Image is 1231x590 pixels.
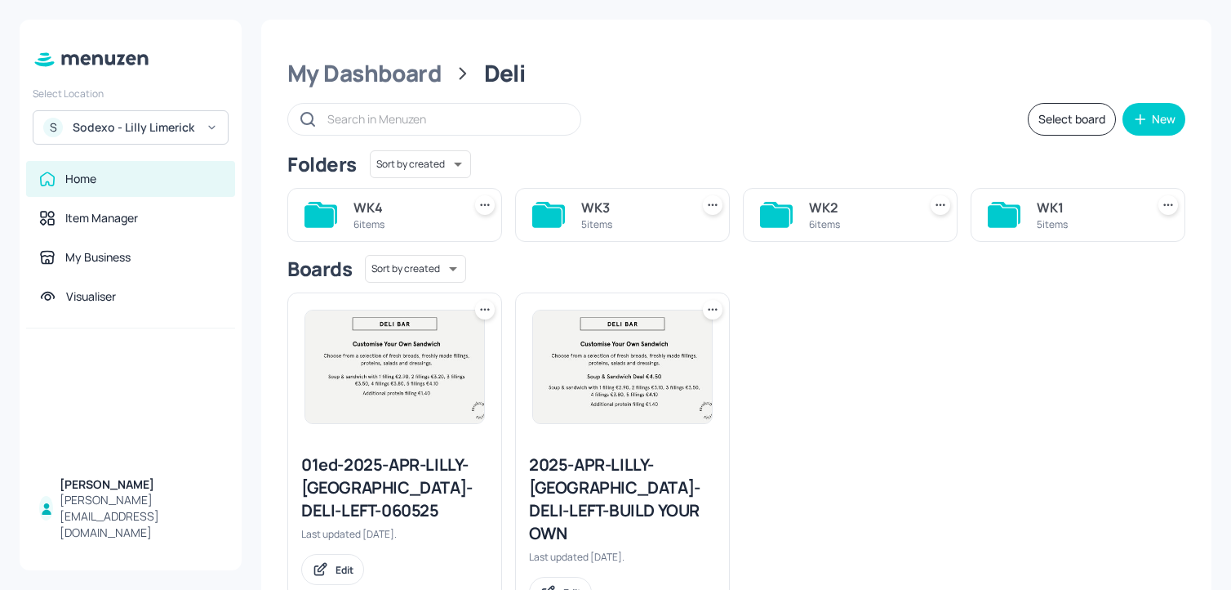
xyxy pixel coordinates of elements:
[287,151,357,177] div: Folders
[529,454,716,545] div: 2025-APR-LILLY-[GEOGRAPHIC_DATA]-DELI-LEFT-BUILD YOUR OWN
[43,118,63,137] div: S
[65,249,131,266] div: My Business
[809,198,911,217] div: WK2
[287,59,442,88] div: My Dashboard
[1028,103,1116,136] button: Select board
[73,119,196,136] div: Sodexo - Lilly Limerick
[581,198,683,217] div: WK3
[1152,114,1175,125] div: New
[65,210,138,226] div: Item Manager
[66,288,116,305] div: Visualiser
[327,107,564,131] input: Search in Menuzen
[301,527,488,541] div: Last updated [DATE].
[1037,198,1139,217] div: WK1
[484,59,526,88] div: Deli
[581,217,683,231] div: 5 items
[1037,217,1139,231] div: 5 items
[365,253,466,285] div: Sort by created
[809,217,911,231] div: 6 items
[336,563,353,577] div: Edit
[33,87,229,101] div: Select Location
[529,550,716,564] div: Last updated [DATE].
[1122,103,1185,136] button: New
[60,492,222,541] div: [PERSON_NAME][EMAIL_ADDRESS][DOMAIN_NAME]
[353,217,456,231] div: 6 items
[533,311,712,423] img: 2025-04-23-1745398450410ys3ep2oey8.jpeg
[305,311,484,423] img: 2025-05-06-1746527317591sw4yar0jor.jpeg
[60,476,222,493] div: [PERSON_NAME]
[370,148,471,181] div: Sort by created
[287,256,352,282] div: Boards
[65,171,96,187] div: Home
[301,454,488,522] div: 01ed-2025-APR-LILLY-[GEOGRAPHIC_DATA]-DELI-LEFT-060525
[353,198,456,217] div: WK4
